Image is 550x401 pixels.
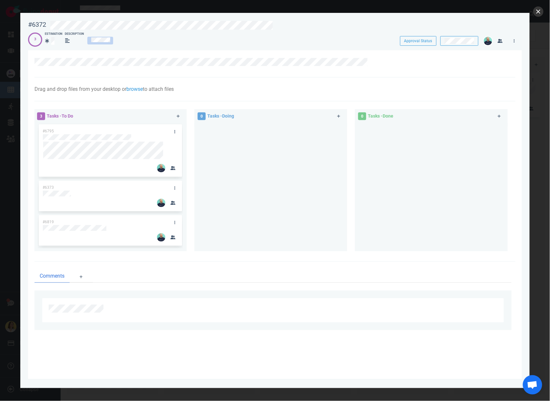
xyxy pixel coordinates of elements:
[368,113,393,119] span: Tasks - Done
[28,21,46,29] div: #6372
[143,86,174,92] span: to attach files
[45,32,62,36] div: Estimation
[533,6,544,17] button: close
[34,86,126,92] span: Drag and drop files from your desktop or
[157,199,165,207] img: 26
[37,112,45,120] span: 3
[157,233,165,242] img: 26
[358,112,366,120] span: 0
[43,220,54,224] span: #6819
[400,36,437,46] button: Approval Status
[43,129,54,133] span: #6795
[47,113,73,119] span: Tasks - To Do
[198,112,206,120] span: 0
[126,86,143,92] a: browse
[34,37,36,42] div: 3
[484,37,492,45] img: 26
[65,32,84,36] div: Description
[40,272,64,280] span: Comments
[157,164,165,172] img: 26
[523,375,542,395] a: Ouvrir le chat
[207,113,234,119] span: Tasks - Doing
[43,185,54,190] span: #6373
